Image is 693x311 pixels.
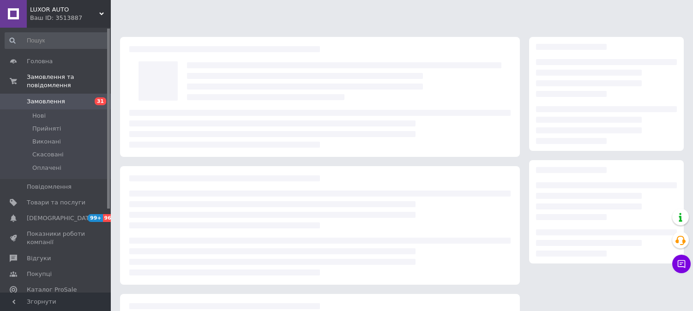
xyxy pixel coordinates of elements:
[27,270,52,278] span: Покупці
[95,97,106,105] span: 31
[32,112,46,120] span: Нові
[672,255,691,273] button: Чат з покупцем
[27,254,51,263] span: Відгуки
[32,125,61,133] span: Прийняті
[27,57,53,66] span: Головна
[5,32,109,49] input: Пошук
[32,150,64,159] span: Скасовані
[30,6,99,14] span: LUXOR AUTO
[32,138,61,146] span: Виконані
[27,73,111,90] span: Замовлення та повідомлення
[27,97,65,106] span: Замовлення
[103,214,114,222] span: 96
[27,198,85,207] span: Товари та послуги
[27,183,72,191] span: Повідомлення
[27,230,85,246] span: Показники роботи компанії
[27,286,77,294] span: Каталог ProSale
[32,164,61,172] span: Оплачені
[88,214,103,222] span: 99+
[30,14,111,22] div: Ваш ID: 3513887
[27,214,95,222] span: [DEMOGRAPHIC_DATA]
